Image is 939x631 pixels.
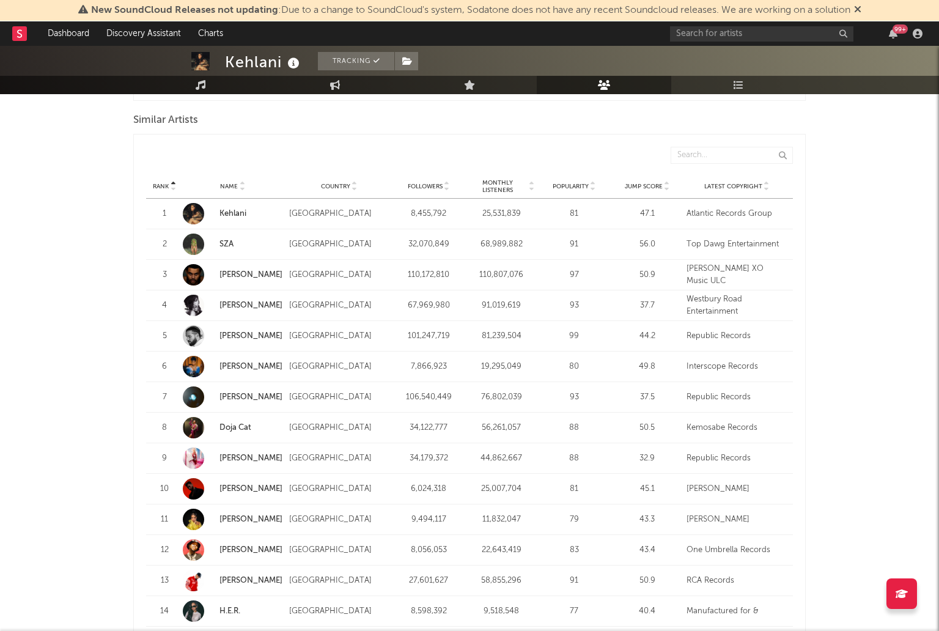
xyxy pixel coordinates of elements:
a: [PERSON_NAME] [219,393,282,401]
div: 43.3 [614,514,680,526]
div: 68,989,882 [468,238,535,251]
div: 14 [152,605,177,618]
div: 83 [541,544,608,556]
div: 8,455,792 [396,208,462,220]
div: 97 [541,269,608,281]
div: 99 + [893,24,908,34]
div: Kemosabe Records [687,422,787,434]
a: [PERSON_NAME] [183,448,283,469]
div: [GEOGRAPHIC_DATA] [289,605,389,618]
a: H.E.R. [183,600,283,622]
div: 9,494,117 [396,514,462,526]
div: 77 [541,605,608,618]
div: [GEOGRAPHIC_DATA] [289,208,389,220]
div: 56.0 [614,238,680,251]
div: 67,969,980 [396,300,462,312]
div: 9,518,548 [468,605,535,618]
div: 8,056,053 [396,544,462,556]
div: 81,239,504 [468,330,535,342]
div: 50.9 [614,575,680,587]
div: Atlantic Records Group [687,208,787,220]
div: 93 [541,391,608,404]
div: 1 [152,208,177,220]
div: 44.2 [614,330,680,342]
div: 32.9 [614,452,680,465]
div: [PERSON_NAME] XO Music ULC [687,263,787,287]
a: [PERSON_NAME] [219,546,282,554]
a: Discovery Assistant [98,21,190,46]
div: 110,172,810 [396,269,462,281]
a: [PERSON_NAME] [183,509,283,530]
a: [PERSON_NAME] [219,271,282,279]
a: Charts [190,21,232,46]
div: 6 [152,361,177,373]
input: Search for artists [670,26,853,42]
div: 8,598,392 [396,605,462,618]
div: 34,122,777 [396,422,462,434]
div: 37.5 [614,391,680,404]
a: SZA [183,234,283,255]
div: 3 [152,269,177,281]
div: [GEOGRAPHIC_DATA] [289,483,389,495]
div: 19,295,049 [468,361,535,373]
div: 88 [541,452,608,465]
div: 25,007,704 [468,483,535,495]
span: Latest Copyright [704,183,762,190]
span: Popularity [553,183,589,190]
span: New SoundCloud Releases not updating [91,6,278,15]
input: Search... [671,147,793,164]
div: 50.5 [614,422,680,434]
span: Rank [153,183,169,190]
a: [PERSON_NAME] [183,295,283,316]
a: [PERSON_NAME] [219,577,282,585]
a: Kehlani [219,210,246,218]
div: 91,019,619 [468,300,535,312]
span: Country [321,183,350,190]
div: 27,601,627 [396,575,462,587]
div: 79 [541,514,608,526]
div: 8 [152,422,177,434]
div: 34,179,372 [396,452,462,465]
div: [GEOGRAPHIC_DATA] [289,544,389,556]
div: [GEOGRAPHIC_DATA] [289,422,389,434]
div: [GEOGRAPHIC_DATA] [289,361,389,373]
div: 25,531,839 [468,208,535,220]
div: 56,261,057 [468,422,535,434]
div: 58,855,296 [468,575,535,587]
div: 50.9 [614,269,680,281]
div: 2 [152,238,177,251]
div: 49.8 [614,361,680,373]
div: 32,070,849 [396,238,462,251]
div: RCA Records [687,575,787,587]
div: [GEOGRAPHIC_DATA] [289,330,389,342]
a: [PERSON_NAME] [183,264,283,286]
span: Followers [408,183,443,190]
div: 37.7 [614,300,680,312]
div: One Umbrella Records [687,544,787,556]
div: 5 [152,330,177,342]
div: 80 [541,361,608,373]
div: Republic Records [687,452,787,465]
div: [GEOGRAPHIC_DATA] [289,238,389,251]
div: Republic Records [687,391,787,404]
div: 101,247,719 [396,330,462,342]
div: 22,643,419 [468,544,535,556]
a: [PERSON_NAME] [219,332,282,340]
div: Westbury Road Entertainment [687,293,787,317]
a: Doja Cat [219,424,251,432]
div: [GEOGRAPHIC_DATA] [289,575,389,587]
span: Name [220,183,238,190]
div: 13 [152,575,177,587]
div: 81 [541,483,608,495]
div: 12 [152,544,177,556]
div: 81 [541,208,608,220]
a: Doja Cat [183,417,283,438]
a: SZA [219,240,234,248]
div: 106,540,449 [396,391,462,404]
div: Kehlani [225,52,303,72]
div: 11,832,047 [468,514,535,526]
div: 45.1 [614,483,680,495]
a: [PERSON_NAME] [183,539,283,561]
div: 110,807,076 [468,269,535,281]
div: [PERSON_NAME] [687,514,787,526]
